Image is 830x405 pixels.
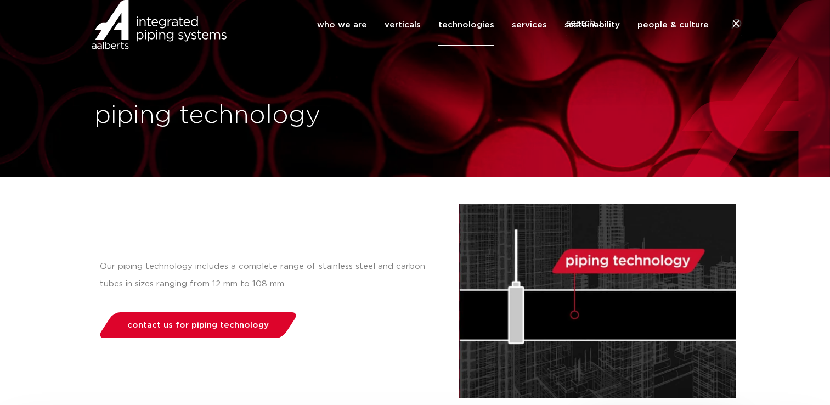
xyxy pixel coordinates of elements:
[127,321,269,329] span: contact us for piping technology
[317,4,709,46] nav: Menu
[512,4,547,46] a: services
[438,4,494,46] a: technologies
[564,4,620,46] a: sustainability
[94,98,410,133] h1: piping technology
[317,4,367,46] a: who we are
[97,312,299,338] a: contact us for piping technology
[385,4,421,46] a: verticals
[637,4,709,46] a: people & culture
[100,258,437,293] p: Our piping technology includes a complete range of stainless steel and carbon tubes in sizes rang...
